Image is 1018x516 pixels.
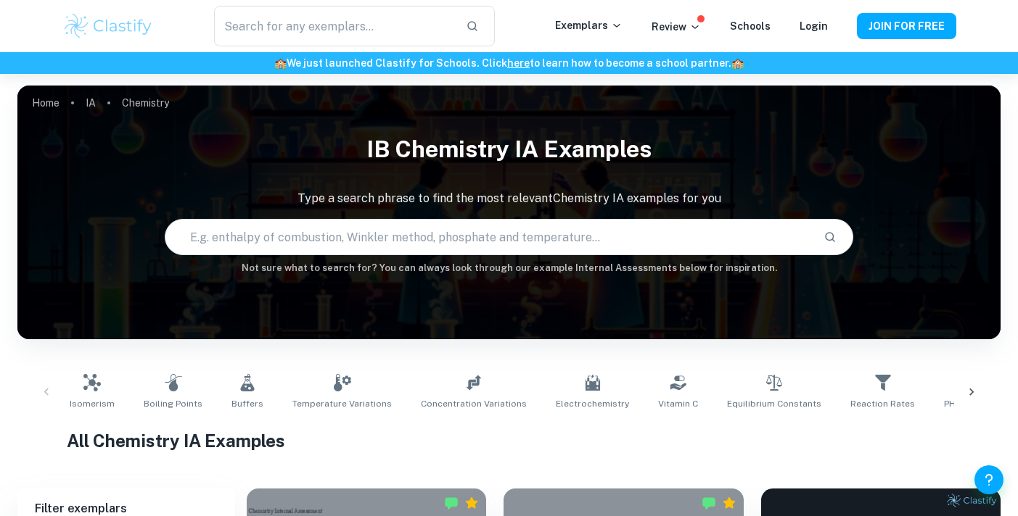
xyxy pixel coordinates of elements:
span: Isomerism [70,397,115,410]
span: Boiling Points [144,397,202,410]
input: Search for any exemplars... [214,6,453,46]
span: Reaction Rates [850,397,915,410]
span: 🏫 [274,57,287,69]
span: Buffers [231,397,263,410]
a: IA [86,93,96,113]
span: Equilibrium Constants [727,397,821,410]
h1: IB Chemistry IA examples [17,126,1001,172]
span: Temperature Variations [292,397,392,410]
h6: We just launched Clastify for Schools. Click to learn how to become a school partner. [3,55,1015,71]
a: here [507,57,530,69]
input: E.g. enthalpy of combustion, Winkler method, phosphate and temperature... [165,217,812,257]
h6: Not sure what to search for? You can always look through our example Internal Assessments below f... [17,261,1001,275]
img: Marked [444,496,459,510]
p: Type a search phrase to find the most relevant Chemistry IA examples for you [17,190,1001,207]
div: Premium [464,496,479,510]
img: Clastify logo [62,12,155,41]
a: Login [800,20,828,32]
span: Concentration Variations [421,397,527,410]
img: Marked [702,496,716,510]
button: JOIN FOR FREE [857,13,956,39]
span: Electrochemistry [556,397,629,410]
span: Vitamin C [658,397,698,410]
a: Home [32,93,59,113]
div: Premium [722,496,736,510]
button: Search [818,225,842,249]
a: Schools [730,20,771,32]
p: Exemplars [555,17,623,33]
p: Review [652,19,701,35]
button: Help and Feedback [974,465,1003,494]
h1: All Chemistry IA Examples [67,428,952,454]
span: 🏫 [731,57,744,69]
span: pH Effects [944,397,989,410]
p: Chemistry [122,95,169,111]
